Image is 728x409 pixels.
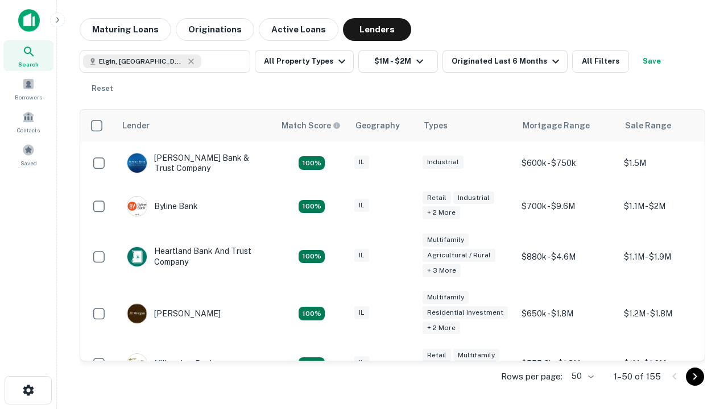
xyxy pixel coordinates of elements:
td: $1.5M [618,141,721,185]
img: capitalize-icon.png [18,9,40,32]
div: IL [354,156,369,169]
div: Multifamily [423,291,469,304]
a: Contacts [3,106,53,137]
span: Borrowers [15,93,42,102]
div: Matching Properties: 28, hasApolloMatch: undefined [299,156,325,170]
div: Agricultural / Rural [423,249,495,262]
button: Lenders [343,18,411,41]
div: Multifamily [453,349,499,362]
button: Originations [176,18,254,41]
button: Originated Last 6 Months [442,50,568,73]
div: Geography [355,119,400,132]
div: IL [354,199,369,212]
span: Elgin, [GEOGRAPHIC_DATA], [GEOGRAPHIC_DATA] [99,56,184,66]
div: Matching Properties: 24, hasApolloMatch: undefined [299,307,325,320]
button: All Filters [572,50,629,73]
span: Contacts [17,126,40,135]
img: picture [127,354,147,373]
span: Search [18,60,39,69]
div: [PERSON_NAME] Bank & Trust Company [127,153,263,173]
th: Sale Range [618,110,721,141]
div: Millennium Bank [127,353,214,374]
div: IL [354,356,369,369]
td: $700k - $9.6M [516,185,618,228]
th: Capitalize uses an advanced AI algorithm to match your search with the best lender. The match sco... [275,110,349,141]
div: Retail [423,191,451,204]
div: Byline Bank [127,196,198,216]
th: Lender [115,110,275,141]
div: Sale Range [625,119,671,132]
div: Industrial [423,156,464,169]
div: Matching Properties: 16, hasApolloMatch: undefined [299,357,325,371]
th: Mortgage Range [516,110,618,141]
button: $1M - $2M [358,50,438,73]
div: + 3 more [423,264,461,277]
div: Originated Last 6 Months [452,55,562,68]
div: 50 [567,368,595,385]
td: $1.1M - $1.9M [618,228,721,285]
p: Rows per page: [501,370,562,383]
div: Types [424,119,448,132]
div: Retail [423,349,451,362]
td: $600k - $750k [516,141,618,185]
div: Residential Investment [423,306,508,319]
div: Lender [122,119,150,132]
div: Heartland Bank And Trust Company [127,246,263,266]
td: $880k - $4.6M [516,228,618,285]
td: $555.3k - $1.8M [516,342,618,385]
img: picture [127,197,147,216]
a: Search [3,40,53,71]
div: Capitalize uses an advanced AI algorithm to match your search with the best lender. The match sco... [282,119,341,132]
button: Reset [84,77,121,100]
th: Geography [349,110,417,141]
img: picture [127,153,147,173]
div: Matching Properties: 16, hasApolloMatch: undefined [299,200,325,214]
td: $1M - $1.6M [618,342,721,385]
div: IL [354,306,369,319]
div: + 2 more [423,322,460,335]
td: $1.1M - $2M [618,185,721,228]
div: Industrial [453,191,494,204]
td: $1.2M - $1.8M [618,285,721,343]
button: Active Loans [259,18,338,41]
div: + 2 more [423,206,460,219]
button: Maturing Loans [80,18,171,41]
div: [PERSON_NAME] [127,303,221,324]
div: Matching Properties: 19, hasApolloMatch: undefined [299,250,325,264]
div: Multifamily [423,233,469,247]
img: picture [127,304,147,323]
button: Go to next page [686,368,704,386]
button: Save your search to get updates of matches that match your search criteria. [634,50,670,73]
h6: Match Score [282,119,338,132]
a: Borrowers [3,73,53,104]
div: Mortgage Range [523,119,590,132]
button: All Property Types [255,50,354,73]
td: $650k - $1.8M [516,285,618,343]
span: Saved [20,158,37,168]
iframe: Chat Widget [671,282,728,336]
div: IL [354,249,369,262]
th: Types [417,110,516,141]
img: picture [127,247,147,266]
p: 1–50 of 155 [614,370,661,383]
a: Saved [3,139,53,170]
